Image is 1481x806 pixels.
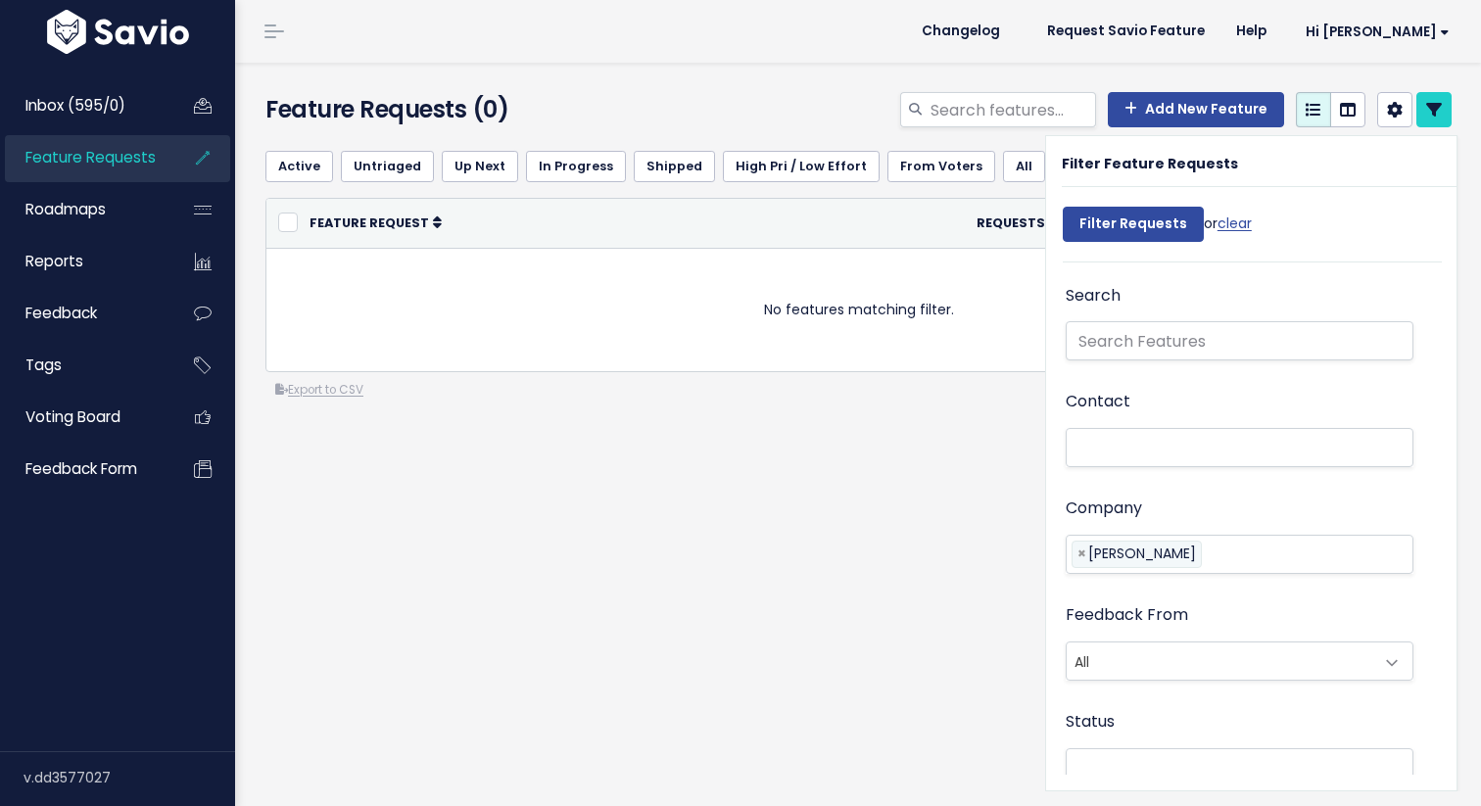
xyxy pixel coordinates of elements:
[25,458,137,479] span: Feedback form
[25,251,83,271] span: Reports
[25,355,62,375] span: Tags
[265,151,1452,182] ul: Filter feature requests
[1072,541,1202,567] li: Gelato Messina
[1282,17,1465,47] a: Hi [PERSON_NAME]
[5,187,163,232] a: Roadmaps
[1067,642,1373,680] span: All
[265,92,642,127] h4: Feature Requests (0)
[1066,708,1115,736] label: Status
[24,752,235,803] div: v.dd3577027
[25,199,106,219] span: Roadmaps
[25,303,97,323] span: Feedback
[723,151,880,182] a: High Pri / Low Effort
[310,213,442,232] a: Feature Request
[5,83,163,128] a: Inbox (595/0)
[265,151,333,182] a: Active
[1031,17,1220,46] a: Request Savio Feature
[275,382,363,398] a: Export to CSV
[1066,282,1121,310] label: Search
[1063,207,1204,242] input: Filter Requests
[310,214,429,231] span: Feature Request
[1003,151,1045,182] a: All
[977,214,1045,231] span: Requests
[1063,197,1252,261] div: or
[25,406,120,427] span: Voting Board
[1218,213,1252,233] a: clear
[1220,17,1282,46] a: Help
[977,213,1060,232] a: Requests
[5,135,163,180] a: Feature Requests
[526,151,626,182] a: In Progress
[1077,542,1086,566] span: ×
[442,151,518,182] a: Up Next
[1062,154,1238,173] strong: Filter Feature Requests
[1066,641,1413,681] span: All
[1108,92,1284,127] a: Add New Feature
[5,395,163,440] a: Voting Board
[266,248,1451,371] td: No features matching filter.
[25,95,125,116] span: Inbox (595/0)
[929,92,1096,127] input: Search features...
[341,151,434,182] a: Untriaged
[1066,388,1130,416] label: Contact
[5,447,163,492] a: Feedback form
[25,147,156,167] span: Feature Requests
[1066,601,1188,630] label: Feedback From
[1066,495,1142,523] label: Company
[1066,321,1413,360] input: Search Features
[922,24,1000,38] span: Changelog
[634,151,715,182] a: Shipped
[5,343,163,388] a: Tags
[5,291,163,336] a: Feedback
[887,151,995,182] a: From Voters
[1306,24,1450,39] span: Hi [PERSON_NAME]
[42,10,194,54] img: logo-white.9d6f32f41409.svg
[5,239,163,284] a: Reports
